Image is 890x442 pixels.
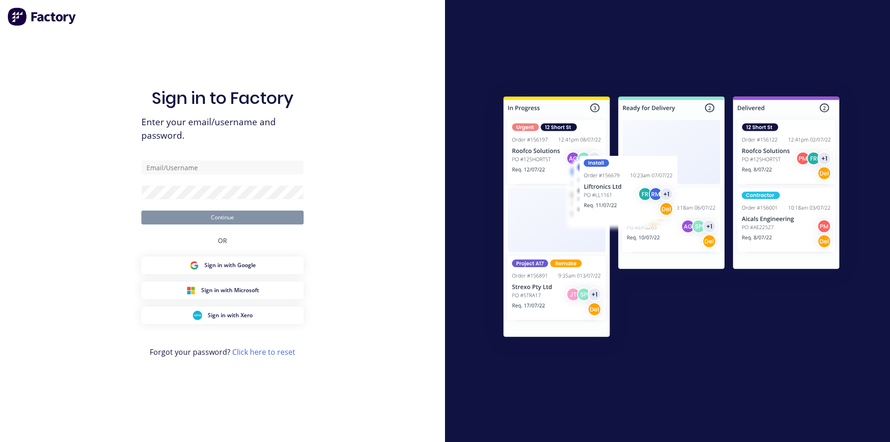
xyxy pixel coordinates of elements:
button: Continue [141,211,304,224]
div: OR [218,224,227,256]
img: Google Sign in [190,261,199,270]
span: Sign in with Google [204,261,256,269]
span: Forgot your password? [150,346,295,358]
a: Click here to reset [232,347,295,357]
img: Sign in [483,78,860,359]
img: Factory [7,7,77,26]
button: Microsoft Sign inSign in with Microsoft [141,282,304,299]
input: Email/Username [141,160,304,174]
span: Sign in with Xero [208,311,253,320]
button: Google Sign inSign in with Google [141,256,304,274]
button: Xero Sign inSign in with Xero [141,307,304,324]
img: Microsoft Sign in [186,286,196,295]
span: Sign in with Microsoft [201,286,259,295]
h1: Sign in to Factory [152,88,293,108]
span: Enter your email/username and password. [141,115,304,142]
img: Xero Sign in [193,311,202,320]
